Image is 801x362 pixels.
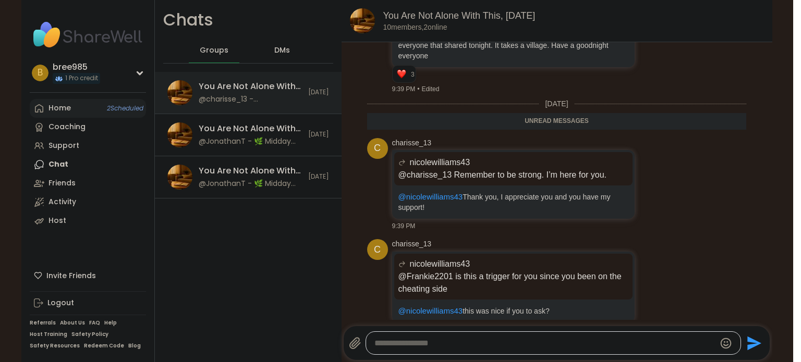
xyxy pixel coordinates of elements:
[720,337,732,349] button: Emoji picker
[60,319,85,327] a: About Us
[48,122,86,132] div: Coaching
[30,99,146,118] a: Home2Scheduled
[30,118,146,136] a: Coaching
[167,165,192,190] img: You Are Not Alone With This, Oct 07
[200,45,228,56] span: Groups
[48,103,71,114] div: Home
[48,178,76,189] div: Friends
[30,294,146,313] a: Logout
[398,192,463,201] span: @nicolewilliams43
[374,141,381,155] span: c
[398,169,628,181] p: @charisse_13 Remember to be strong. I’m here for you.
[163,8,213,32] h1: Chats
[199,123,302,134] div: You Are Not Alone With This, [DATE]
[199,94,302,105] div: @charisse_13 - @nicolewilliams43 this was nice if you to ask?
[30,266,146,285] div: Invite Friends
[53,61,100,73] div: bree985
[30,17,146,53] img: ShareWell Nav Logo
[84,342,124,349] a: Redeem Code
[383,10,536,21] a: You Are Not Alone With This, [DATE]
[199,165,302,177] div: You Are Not Alone With This, [DATE]
[30,319,56,327] a: Referrals
[308,172,329,181] span: [DATE]
[48,141,79,151] div: Support
[392,239,432,249] a: charisse_13
[398,30,628,61] p: @everyone be strong and remember we are not alone. Thanks to everyone that shared tonight. It tak...
[393,66,411,82] div: Reaction list
[421,84,439,94] span: Edited
[48,197,76,207] div: Activity
[104,319,117,327] a: Help
[398,270,628,295] p: @Frankie2201 is this a trigger for you since you been on the cheating side
[30,211,146,230] a: Host
[30,331,67,338] a: Host Training
[167,122,192,147] img: You Are Not Alone With This, Oct 09
[410,258,470,270] span: nicolewilliams43
[30,342,80,349] a: Safety Resources
[374,338,715,348] textarea: Type your message
[38,66,43,80] span: b
[396,70,407,78] button: Reactions: love
[308,88,329,97] span: [DATE]
[30,193,146,211] a: Activity
[398,192,628,213] p: Thank you, I appreciate you and you have my support!
[417,84,419,94] span: •
[199,179,302,189] div: @JonathanT - 🌿 Midday Reset is here! Starting [DATE], I’ll be hosting You Are Not Alone With This...
[308,130,329,139] span: [DATE]
[274,45,290,56] span: DMs
[47,298,74,308] div: Logout
[392,221,416,231] span: 9:39 PM
[65,74,98,83] span: 1 Pro credit
[30,174,146,193] a: Friends
[199,81,302,92] div: You Are Not Alone With This, [DATE]
[350,8,375,33] img: You Are Not Alone With This, Oct 08
[398,306,463,315] span: @nicolewilliams43
[107,104,143,113] span: 2 Scheduled
[167,80,192,105] img: You Are Not Alone With This, Oct 08
[392,84,416,94] span: 9:39 PM
[128,342,141,349] a: Blog
[411,70,416,79] span: 3
[741,331,764,355] button: Send
[539,98,574,109] span: [DATE]
[367,113,747,130] div: Unread messages
[199,136,302,147] div: @JonathanT - 🌿 Midday Reset is here! Starting [DATE], I’ll be hosting You Are Not Alone With This...
[71,331,108,338] a: Safety Policy
[383,22,447,33] p: 10 members, 2 online
[89,319,100,327] a: FAQ
[30,136,146,155] a: Support
[48,216,66,226] div: Host
[410,156,470,169] span: nicolewilliams43
[392,138,432,148] a: charisse_13
[374,243,381,257] span: c
[398,306,628,316] p: this was nice if you to ask?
